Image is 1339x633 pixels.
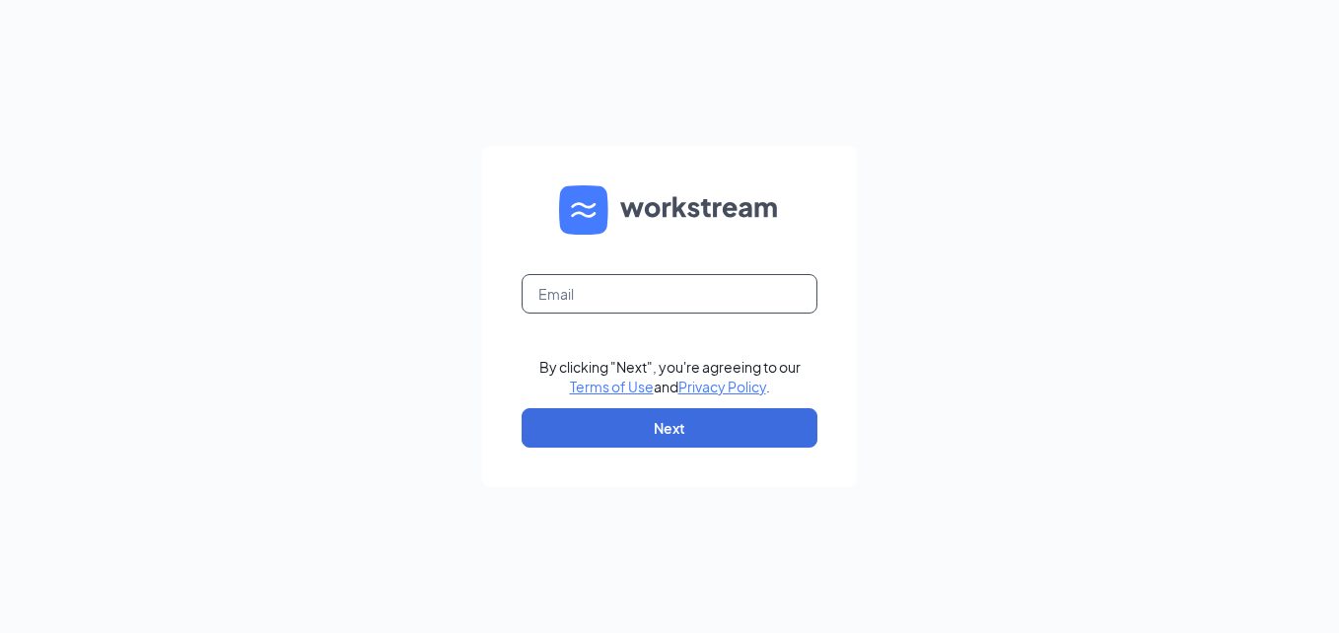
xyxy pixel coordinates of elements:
[522,408,817,448] button: Next
[559,185,780,235] img: WS logo and Workstream text
[678,378,766,395] a: Privacy Policy
[570,378,654,395] a: Terms of Use
[522,274,817,314] input: Email
[539,357,801,396] div: By clicking "Next", you're agreeing to our and .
